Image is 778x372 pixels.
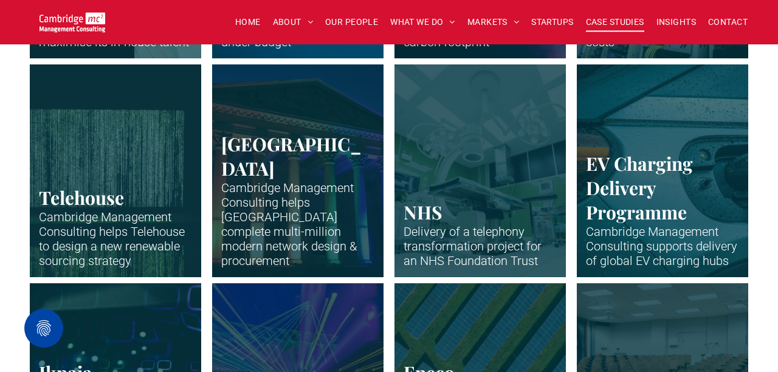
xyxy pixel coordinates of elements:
a: Interior of hospital surgery room - green tiles and hospital equipment [390,58,571,283]
a: HOME [229,13,267,32]
a: MARKETS [461,13,525,32]
img: Go to Homepage [40,12,105,32]
a: Strings of lights in a square representing a waterfall of data [30,64,201,277]
a: INSIGHTS [650,13,702,32]
a: WHAT WE DO [384,13,461,32]
a: STARTUPS [525,13,579,32]
a: ABOUT [267,13,320,32]
a: CASE STUDIES [580,13,650,32]
a: CONTACT [702,13,754,32]
a: Your Business Transformed | Cambridge Management Consulting [40,14,105,27]
a: Office building of PageGroup in Madison Avenue, New York [577,64,748,277]
a: OUR PEOPLE [319,13,384,32]
a: Colonade and pillars of a University of Bristol building lit up colourfully at night [212,64,384,277]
